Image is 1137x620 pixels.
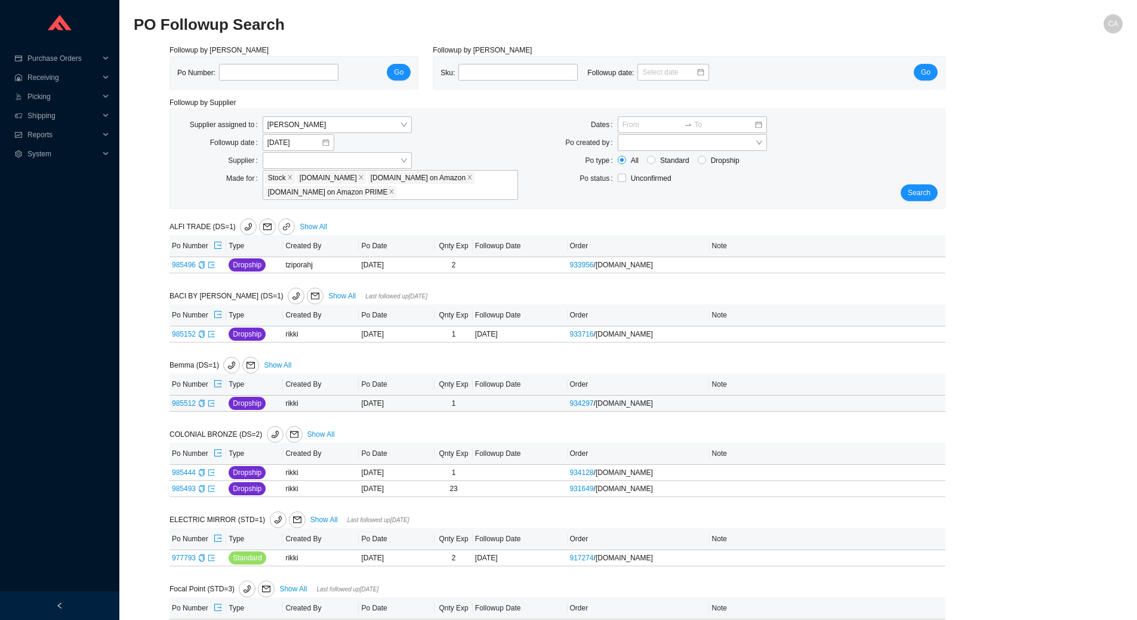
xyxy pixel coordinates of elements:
[223,357,240,374] button: phone
[433,46,532,54] span: Followup by [PERSON_NAME]
[684,121,692,129] span: swap-right
[565,134,617,151] label: Po created by:
[710,443,945,465] th: Note
[228,152,262,169] label: Supplier:
[282,223,291,233] span: link
[208,400,215,407] span: export
[208,554,215,562] a: export
[475,552,565,564] div: [DATE]
[172,485,196,493] a: 985493
[233,467,261,479] span: Dropship
[241,223,256,231] span: phone
[568,465,710,481] td: / [DOMAIN_NAME]
[268,187,388,198] span: [DOMAIN_NAME] on Amazon PRIME
[229,482,266,495] button: Dropship
[170,528,226,550] th: Po Number
[190,116,263,133] label: Supplier assigned to
[287,174,293,181] span: close
[229,551,266,565] button: Standard
[359,443,435,465] th: Po Date
[260,223,275,231] span: mail
[208,554,215,562] span: export
[208,331,215,338] span: export
[440,64,719,82] div: Sku: Followup date:
[626,155,643,166] span: All
[27,49,99,68] span: Purchase Orders
[300,223,327,231] a: Show All
[908,187,930,199] span: Search
[568,443,710,465] th: Order
[270,511,286,528] button: phone
[568,528,710,550] th: Order
[198,331,205,338] span: copy
[283,257,359,273] td: tziporahj
[1108,14,1118,33] span: CA
[229,397,266,410] button: Dropship
[213,600,223,616] button: export
[655,155,694,166] span: Standard
[267,426,284,443] button: phone
[695,119,754,131] input: To
[568,396,710,412] td: / [DOMAIN_NAME]
[279,585,307,593] a: Show All
[27,106,99,125] span: Shipping
[359,304,435,326] th: Po Date
[283,374,359,396] th: Created By
[229,466,266,479] button: Dropship
[435,396,472,412] td: 1
[172,554,196,562] a: 977793
[27,125,99,144] span: Reports
[283,550,359,566] td: rikki
[239,585,255,593] span: phone
[226,528,283,550] th: Type
[347,517,409,523] span: Last followed up [DATE]
[921,66,930,78] span: Go
[213,376,223,393] button: export
[233,552,262,564] span: Standard
[359,326,435,343] td: [DATE]
[170,98,236,107] span: Followup by Supplier
[226,304,283,326] th: Type
[267,137,321,149] input: 8/18/2025
[307,430,335,439] a: Show All
[14,55,23,62] span: credit-card
[358,174,364,181] span: close
[170,292,326,300] span: BACI BY [PERSON_NAME] (DS=1)
[710,597,945,619] th: Note
[233,259,261,271] span: Dropship
[901,184,938,201] button: Search
[473,235,568,257] th: Followup Date
[214,241,222,251] span: export
[568,235,710,257] th: Order
[198,554,205,562] span: copy
[224,361,239,369] span: phone
[170,516,308,524] span: ELECTRIC MIRROR (STD=1)
[359,374,435,396] th: Po Date
[258,585,274,593] span: mail
[283,396,359,412] td: rikki
[359,235,435,257] th: Po Date
[568,550,710,566] td: / [DOMAIN_NAME]
[213,445,223,462] button: export
[435,374,472,396] th: Qnty Exp
[435,481,472,497] td: 23
[233,483,261,495] span: Dropship
[570,330,594,338] a: 933716
[570,261,594,269] a: 933956
[283,235,359,257] th: Created By
[568,481,710,497] td: / [DOMAIN_NAME]
[283,326,359,343] td: rikki
[198,485,205,492] span: copy
[288,292,304,300] span: phone
[198,328,205,340] div: Copy
[473,443,568,465] th: Followup Date
[435,528,472,550] th: Qnty Exp
[286,426,303,443] button: mail
[297,172,366,184] span: QualityBath.com
[170,46,269,54] span: Followup by [PERSON_NAME]
[177,64,348,82] div: Po Number:
[270,516,286,524] span: phone
[214,603,222,613] span: export
[172,468,196,477] a: 985444
[240,218,257,235] button: phone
